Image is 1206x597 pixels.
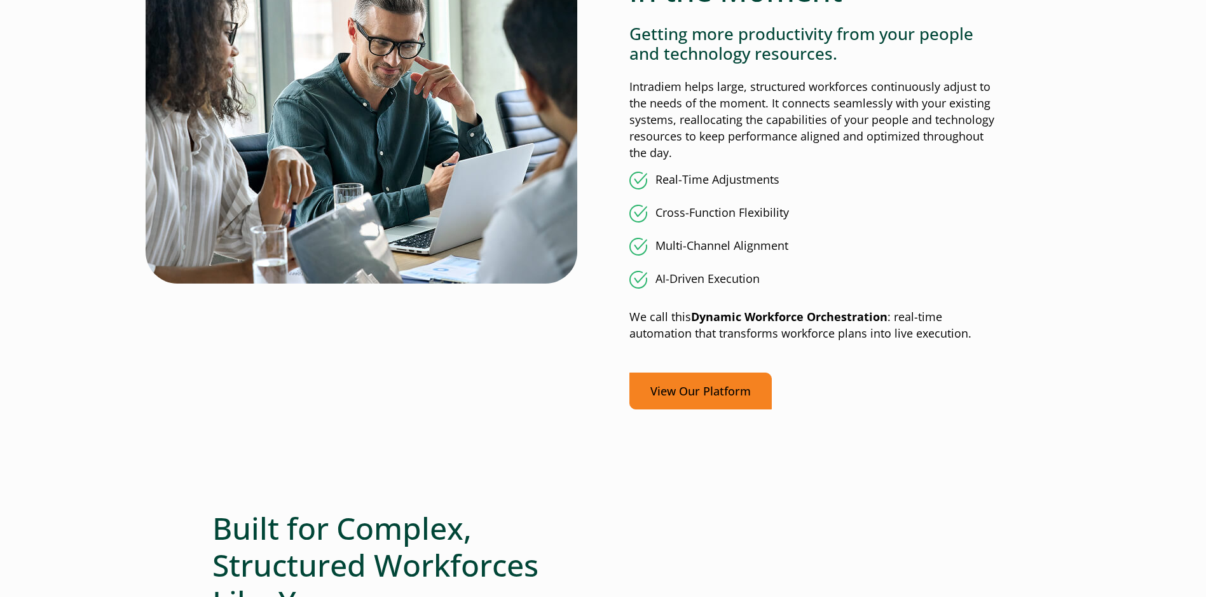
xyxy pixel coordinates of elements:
[629,205,994,223] li: Cross-Function Flexibility
[691,309,887,324] strong: Dynamic Workforce Orchestration
[629,238,994,256] li: Multi-Channel Alignment
[629,309,994,342] p: We call this : real-time automation that transforms workforce plans into live execution.
[629,271,994,289] li: AI-Driven Execution
[629,373,772,410] a: View Our Platform
[629,24,994,64] h4: Getting more productivity from your people and technology resources.
[629,79,994,161] p: Intradiem helps large, structured workforces continuously adjust to the needs of the moment. It c...
[629,172,994,189] li: Real-Time Adjustments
